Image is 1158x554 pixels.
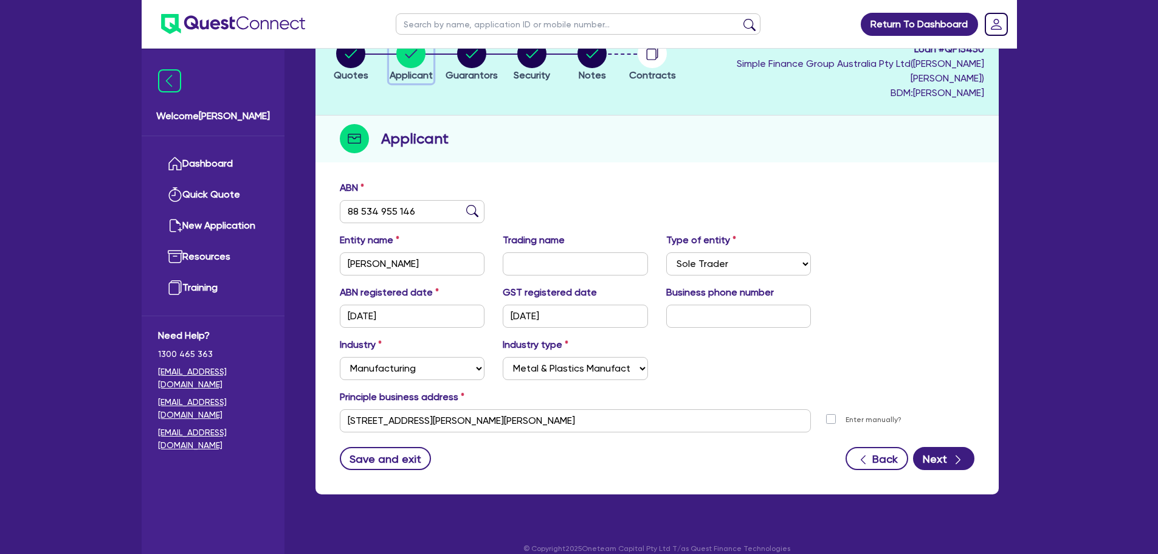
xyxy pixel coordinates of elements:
span: Need Help? [158,328,268,343]
h2: Applicant [381,128,449,150]
span: Notes [579,69,606,81]
a: Dropdown toggle [981,9,1012,40]
button: Security [513,38,551,83]
span: Contracts [629,69,676,81]
label: ABN registered date [340,285,439,300]
input: DD / MM / YYYY [340,305,485,328]
input: Search by name, application ID or mobile number... [396,13,760,35]
a: [EMAIL_ADDRESS][DOMAIN_NAME] [158,365,268,391]
img: quick-quote [168,187,182,202]
a: Dashboard [158,148,268,179]
a: [EMAIL_ADDRESS][DOMAIN_NAME] [158,396,268,421]
button: Contracts [629,38,677,83]
label: Entity name [340,233,399,248]
input: DD / MM / YYYY [503,305,648,328]
a: Return To Dashboard [861,13,978,36]
button: Save and exit [340,447,432,470]
img: quest-connect-logo-blue [161,14,305,34]
span: Welcome [PERSON_NAME] [156,109,270,123]
label: Type of entity [666,233,736,248]
button: Guarantors [445,38,498,83]
a: Resources [158,241,268,272]
p: © Copyright 2025 Oneteam Capital Pty Ltd T/as Quest Finance Technologies [307,543,1007,554]
label: Trading name [503,233,565,248]
label: Principle business address [340,390,464,404]
a: Training [158,272,268,303]
span: Guarantors [446,69,498,81]
label: Industry [340,338,382,352]
img: new-application [168,218,182,233]
span: Quotes [334,69,368,81]
label: Business phone number [666,285,774,300]
label: ABN [340,181,364,195]
button: Next [913,447,974,470]
span: BDM: [PERSON_NAME] [686,86,984,100]
img: step-icon [340,124,369,153]
button: Quotes [333,38,369,83]
label: Industry type [503,338,568,352]
img: abn-lookup icon [466,205,478,217]
span: Security [514,69,550,81]
span: Loan # QF15450 [686,42,984,57]
button: Back [846,447,908,470]
a: Quick Quote [158,179,268,210]
span: Applicant [390,69,433,81]
a: New Application [158,210,268,241]
span: Simple Finance Group Australia Pty Ltd ( [PERSON_NAME] [PERSON_NAME] ) [737,58,984,84]
button: Applicant [389,38,433,83]
a: [EMAIL_ADDRESS][DOMAIN_NAME] [158,426,268,452]
label: GST registered date [503,285,597,300]
button: Notes [577,38,607,83]
img: resources [168,249,182,264]
span: 1300 465 363 [158,348,268,361]
label: Enter manually? [846,414,901,426]
img: training [168,280,182,295]
img: icon-menu-close [158,69,181,92]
